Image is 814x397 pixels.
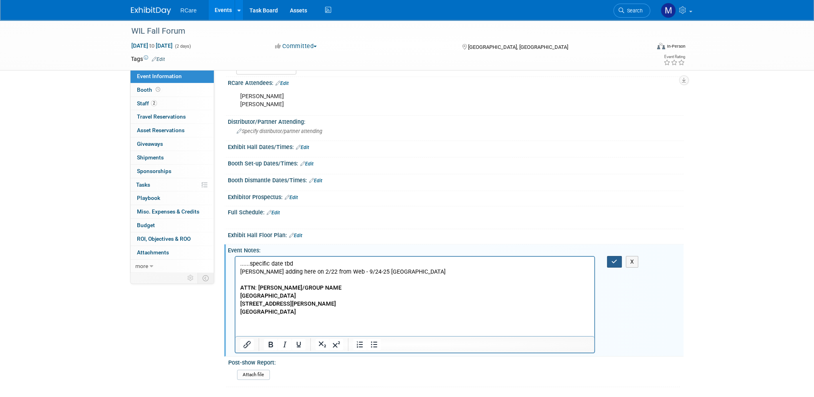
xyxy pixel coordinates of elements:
a: Search [613,4,650,18]
div: Exhibit Hall Dates/Times: [228,141,683,151]
button: Italic [278,339,291,350]
img: ExhibitDay [131,7,171,15]
span: 2 [151,100,157,106]
div: [PERSON_NAME] [PERSON_NAME] [235,89,595,113]
button: Numbered list [353,339,367,350]
span: Booth not reserved yet [154,87,162,93]
button: Insert/edit link [240,339,254,350]
span: Staff [137,100,157,107]
a: Tasks [131,178,214,191]
div: WIL Fall Forum [129,24,638,38]
span: Playbook [137,195,160,201]
span: RCare [181,7,197,14]
div: Full Schedule: [228,206,683,217]
span: Sponsorships [137,168,171,174]
a: Edit [300,161,314,167]
a: Sponsorships [131,165,214,178]
a: Giveaways [131,137,214,151]
div: Exhibitor Prospectus: [228,191,683,202]
a: Edit [289,233,302,238]
a: Edit [309,178,322,183]
span: ROI, Objectives & ROO [137,236,191,242]
div: Booth Dismantle Dates/Times: [228,174,683,185]
a: Edit [267,210,280,216]
a: ROI, Objectives & ROO [131,232,214,246]
a: Edit [275,81,289,86]
span: Tasks [136,181,150,188]
img: Mike Andolina [661,3,676,18]
a: Edit [285,195,298,200]
button: Subscript [316,339,329,350]
iframe: Rich Text Area [235,257,595,336]
a: Edit [296,145,309,150]
div: Distributor/Partner Attending: [228,116,683,126]
span: Event Information [137,73,182,79]
span: Giveaways [137,141,163,147]
span: Shipments [137,154,164,161]
a: Attachments [131,246,214,259]
a: Edit [152,56,165,62]
a: more [131,260,214,273]
span: Specify distributor/partner attending [237,128,322,134]
span: (2 days) [174,44,191,49]
span: Travel Reservations [137,113,186,120]
a: Shipments [131,151,214,164]
a: Playbook [131,191,214,205]
button: Underline [292,339,306,350]
a: Asset Reservations [131,124,214,137]
div: Event Notes: [228,244,683,254]
span: Misc. Expenses & Credits [137,208,199,215]
button: Committed [272,42,320,50]
div: RCare Attendees: [228,77,683,87]
td: Tags [131,55,165,63]
td: Toggle Event Tabs [197,273,214,283]
a: Booth [131,83,214,97]
a: Misc. Expenses & Credits [131,205,214,218]
div: Event Rating [663,55,685,59]
a: Event Information [131,70,214,83]
div: Booth Set-up Dates/Times: [228,157,683,168]
span: [DATE] [DATE] [131,42,173,49]
span: Budget [137,222,155,228]
button: Superscript [330,339,343,350]
a: Staff2 [131,97,214,110]
span: Booth [137,87,162,93]
a: Budget [131,219,214,232]
button: Bold [264,339,277,350]
span: to [148,42,156,49]
img: Format-Inperson.png [657,43,665,49]
button: Bullet list [367,339,381,350]
span: Search [624,8,643,14]
div: In-Person [666,43,685,49]
a: Travel Reservations [131,110,214,123]
span: [GEOGRAPHIC_DATA], [GEOGRAPHIC_DATA] [468,44,568,50]
span: Attachments [137,249,169,256]
button: X [626,256,639,268]
div: Post-show Report: [228,357,680,367]
div: Event Format [603,42,685,54]
span: Asset Reservations [137,127,185,133]
div: Exhibit Hall Floor Plan: [228,229,683,240]
td: Personalize Event Tab Strip [184,273,198,283]
span: more [135,263,148,269]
